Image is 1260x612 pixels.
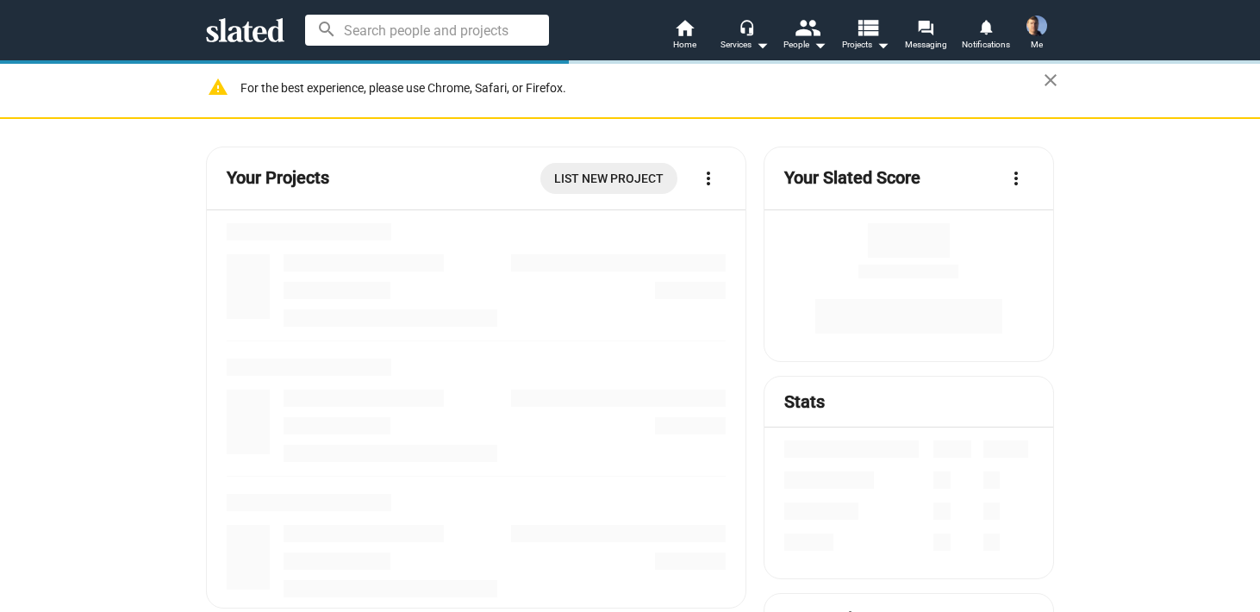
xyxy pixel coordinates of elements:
[227,166,329,190] mat-card-title: Your Projects
[1016,12,1057,57] button: Joel CousinsMe
[1006,168,1026,189] mat-icon: more_vert
[895,17,956,55] a: Messaging
[917,19,933,35] mat-icon: forum
[1040,70,1061,91] mat-icon: close
[208,77,228,97] mat-icon: warning
[752,34,772,55] mat-icon: arrow_drop_down
[554,163,664,194] span: List New Project
[673,34,696,55] span: Home
[1026,16,1047,36] img: Joel Cousins
[240,77,1044,100] div: For the best experience, please use Chrome, Safari, or Firefox.
[674,17,695,38] mat-icon: home
[1031,34,1043,55] span: Me
[784,166,920,190] mat-card-title: Your Slated Score
[739,19,754,34] mat-icon: headset_mic
[654,17,714,55] a: Home
[872,34,893,55] mat-icon: arrow_drop_down
[795,15,820,40] mat-icon: people
[956,17,1016,55] a: Notifications
[977,18,994,34] mat-icon: notifications
[809,34,830,55] mat-icon: arrow_drop_down
[835,17,895,55] button: Projects
[720,34,769,55] div: Services
[540,163,677,194] a: List New Project
[962,34,1010,55] span: Notifications
[698,168,719,189] mat-icon: more_vert
[784,390,825,414] mat-card-title: Stats
[783,34,826,55] div: People
[714,17,775,55] button: Services
[855,15,880,40] mat-icon: view_list
[905,34,947,55] span: Messaging
[775,17,835,55] button: People
[305,15,549,46] input: Search people and projects
[842,34,889,55] span: Projects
